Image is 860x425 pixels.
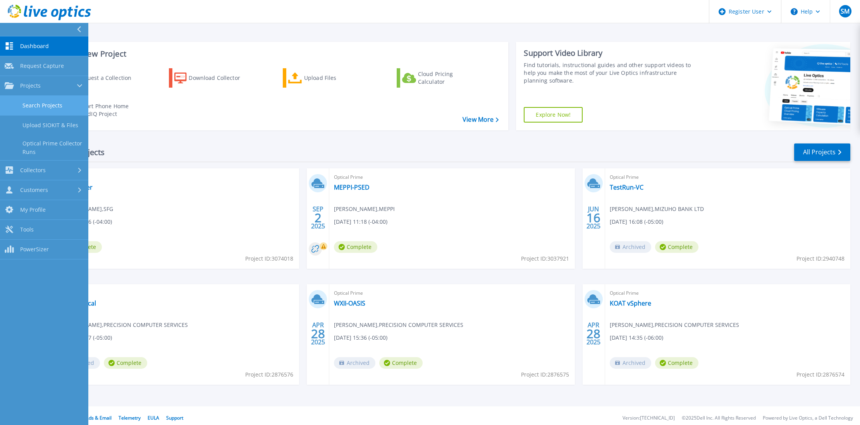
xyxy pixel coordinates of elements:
[86,415,112,421] a: Ads & Email
[119,415,141,421] a: Telemetry
[623,416,675,421] li: Version: [TECHNICAL_ID]
[20,246,49,253] span: PowerSizer
[304,70,366,86] div: Upload Files
[524,48,695,58] div: Support Video Library
[20,226,34,233] span: Tools
[20,82,41,89] span: Projects
[58,321,188,329] span: [PERSON_NAME] , PRECISION COMPUTER SERVICES
[55,68,141,88] a: Request a Collection
[655,357,698,369] span: Complete
[334,173,570,181] span: Optical Prime
[524,107,583,123] a: Explore Now!
[796,254,845,263] span: Project ID: 2940748
[655,241,698,253] span: Complete
[841,8,850,14] span: SM
[334,289,570,297] span: Optical Prime
[315,214,322,221] span: 2
[587,214,600,221] span: 16
[148,415,159,421] a: EULA
[245,254,293,263] span: Project ID: 3074018
[189,70,251,86] div: Download Collector
[334,321,463,329] span: [PERSON_NAME] , PRECISION COMPUTER SERVICES
[610,357,651,369] span: Archived
[587,330,600,337] span: 28
[524,61,695,85] div: Find tutorials, instructional guides and other support videos to help you make the most of your L...
[20,187,48,193] span: Customers
[763,416,853,421] li: Powered by Live Optics, a Dell Technology
[794,143,850,161] a: All Projects
[610,173,846,181] span: Optical Prime
[334,241,377,253] span: Complete
[682,416,756,421] li: © 2025 Dell Inc. All Rights Reserved
[334,333,387,342] span: [DATE] 15:36 (-05:00)
[379,357,423,369] span: Complete
[311,204,325,232] div: SEP 2025
[610,183,643,191] a: TestRun-VC
[796,370,845,379] span: Project ID: 2876574
[610,321,739,329] span: [PERSON_NAME] , PRECISION COMPUTER SERVICES
[521,370,569,379] span: Project ID: 2876575
[463,116,499,123] a: View More
[20,167,46,174] span: Collectors
[283,68,369,88] a: Upload Files
[334,205,395,213] span: [PERSON_NAME] , MEPPI
[20,62,64,69] span: Request Capture
[245,370,293,379] span: Project ID: 2876576
[58,289,294,297] span: Optical Prime
[610,333,663,342] span: [DATE] 14:35 (-06:00)
[586,204,601,232] div: JUN 2025
[77,70,139,86] div: Request a Collection
[610,218,663,226] span: [DATE] 16:08 (-05:00)
[20,206,46,213] span: My Profile
[334,299,365,307] a: WXII-OASIS
[586,320,601,348] div: APR 2025
[610,289,846,297] span: Optical Prime
[334,218,387,226] span: [DATE] 11:18 (-04:00)
[334,183,370,191] a: MEPPI-PSED
[58,173,294,181] span: Optical Prime
[610,205,704,213] span: [PERSON_NAME] , MIZUHO BANK LTD
[166,415,183,421] a: Support
[311,320,325,348] div: APR 2025
[334,357,375,369] span: Archived
[311,330,325,337] span: 28
[610,299,651,307] a: KOAT vSphere
[610,241,651,253] span: Archived
[397,68,483,88] a: Cloud Pricing Calculator
[76,102,136,118] div: Import Phone Home CloudIQ Project
[169,68,255,88] a: Download Collector
[20,43,49,50] span: Dashboard
[104,357,147,369] span: Complete
[418,70,480,86] div: Cloud Pricing Calculator
[521,254,569,263] span: Project ID: 3037921
[55,50,499,58] h3: Start a New Project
